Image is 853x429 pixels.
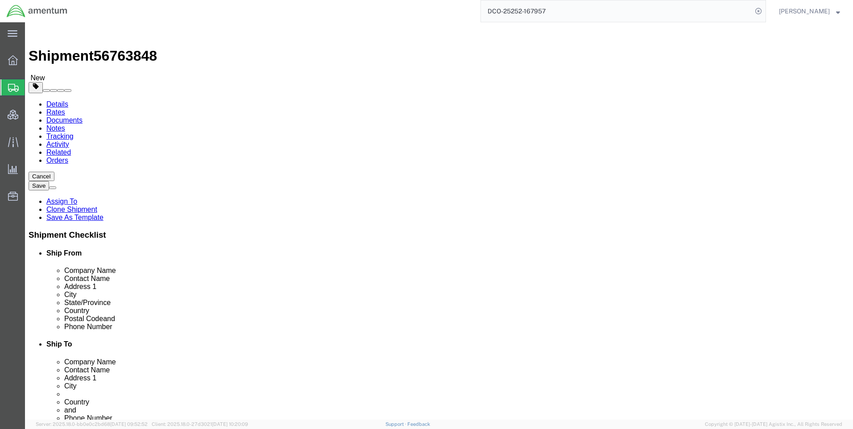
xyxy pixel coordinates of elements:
span: [DATE] 10:20:09 [212,421,248,427]
span: Server: 2025.18.0-bb0e0c2bd68 [36,421,148,427]
span: Copyright © [DATE]-[DATE] Agistix Inc., All Rights Reserved [705,421,842,428]
img: logo [6,4,68,18]
input: Search for shipment number, reference number [481,0,752,22]
button: [PERSON_NAME] [778,6,841,16]
a: Support [385,421,408,427]
span: [DATE] 09:52:52 [110,421,148,427]
iframe: FS Legacy Container [25,22,853,420]
span: Client: 2025.18.0-27d3021 [152,421,248,427]
a: Feedback [407,421,430,427]
span: Ray Cheatteam [779,6,830,16]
